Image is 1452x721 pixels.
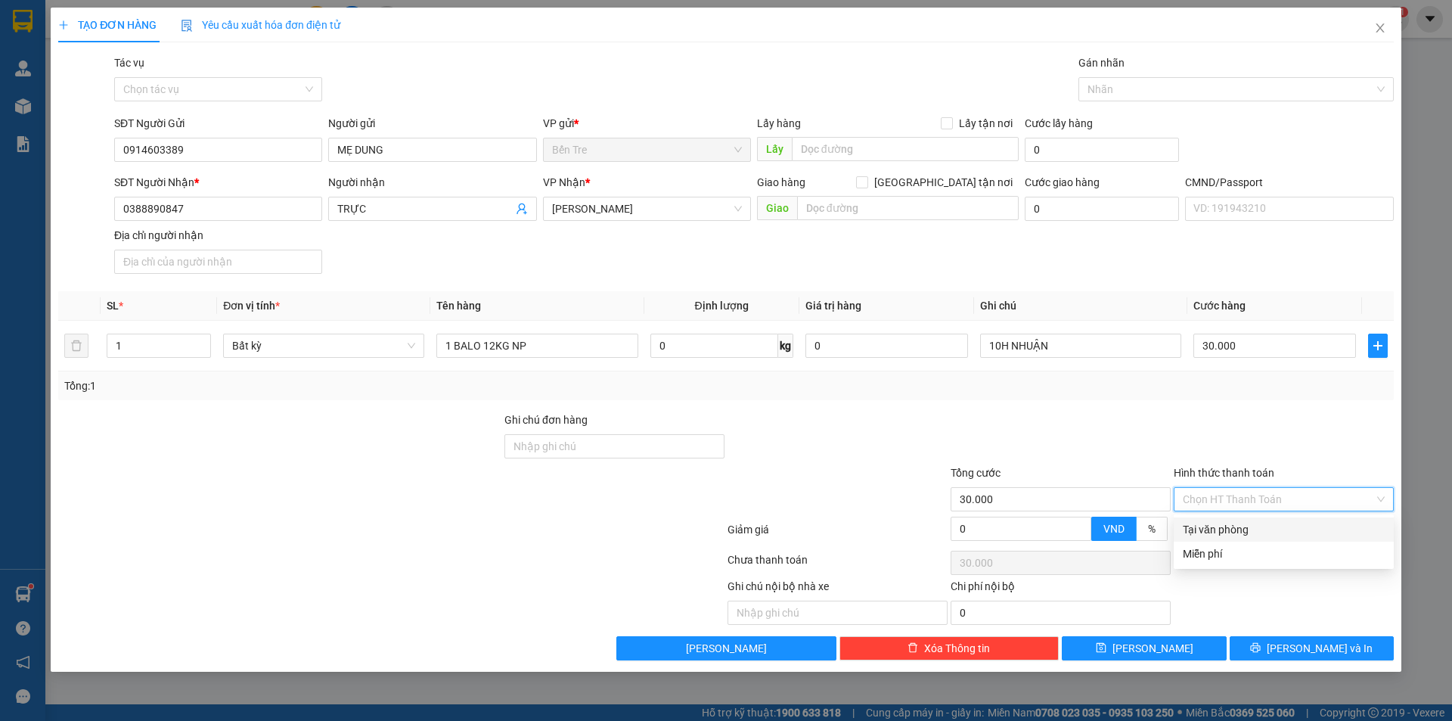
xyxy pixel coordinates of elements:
span: kg [778,334,793,358]
span: Ngày/ giờ gửi: [5,81,66,92]
th: Ghi chú [974,291,1187,321]
span: plus [1369,340,1387,352]
strong: MĐH: [53,34,173,51]
strong: PHIẾU TRẢ HÀNG [73,20,154,32]
input: VD: Bàn, Ghế [436,334,638,358]
div: Chi phí nội bộ [951,578,1171,601]
span: Tên hàng: [5,110,202,138]
span: Tổng cước [951,467,1001,479]
button: printer[PERSON_NAME] và In [1230,636,1394,660]
span: Yêu cầu xuất hóa đơn điện tử [181,19,340,31]
span: [PERSON_NAME] [1112,640,1193,657]
div: Chưa thanh toán [726,552,949,578]
input: 0 [805,334,968,358]
span: 1 BAO NP 14KG , 1 T NP 6KG [5,106,202,139]
span: [DATE]- [31,7,127,18]
span: CHI- [39,95,60,106]
span: plus [58,20,69,30]
button: [PERSON_NAME] [616,636,836,660]
input: Dọc đường [797,196,1019,220]
span: [PERSON_NAME] [65,8,127,18]
button: deleteXóa Thông tin [839,636,1060,660]
span: 13:58:46 [DATE] [68,81,144,92]
button: Close [1359,8,1401,50]
span: close [1374,22,1386,34]
span: Hồ Chí Minh [552,197,742,220]
span: Bất kỳ [232,334,415,357]
div: Tại văn phòng [1183,521,1385,538]
span: Định lượng [695,300,749,312]
span: 0822666689 [113,67,173,79]
span: Xóa Thông tin [924,640,990,657]
span: delete [907,642,918,654]
span: Tên hàng [436,300,481,312]
span: 05:36- [5,7,127,18]
button: plus [1368,334,1388,358]
div: Tổng: 1 [64,378,560,394]
div: Địa chỉ người nhận [114,227,322,244]
span: printer [1250,642,1261,654]
span: Bến Tre [552,138,742,161]
span: Lấy hàng [757,117,801,129]
span: [PERSON_NAME] và In [1267,640,1373,657]
span: [GEOGRAPHIC_DATA] tận nơi [868,174,1019,191]
span: VND [1103,523,1125,535]
button: delete [64,334,88,358]
input: Ghi Chú [980,334,1181,358]
span: Lấy tận nơi [953,115,1019,132]
div: Người gửi [328,115,536,132]
div: CMND/Passport [1185,174,1393,191]
span: VP Nhận [543,176,585,188]
span: SL [107,300,119,312]
span: [PERSON_NAME]- [31,67,173,79]
div: Miễn phí [1183,545,1385,562]
label: Hình thức thanh toán [1174,467,1274,479]
input: Ghi chú đơn hàng [504,434,724,458]
label: Ghi chú đơn hàng [504,414,588,426]
span: Đơn vị tính [223,300,280,312]
div: VP gửi [543,115,751,132]
span: N.nhận: [5,95,120,106]
span: Giá trị hàng [805,300,861,312]
img: icon [181,20,193,32]
span: % [1148,523,1156,535]
input: Cước lấy hàng [1025,138,1179,162]
span: TẠO ĐƠN HÀNG [58,19,157,31]
div: Ghi chú nội bộ nhà xe [728,578,948,601]
div: Người nhận [328,174,536,191]
span: user-add [516,203,528,215]
input: Địa chỉ của người nhận [114,250,322,274]
span: Giao [757,196,797,220]
label: Cước giao hàng [1025,176,1100,188]
span: Giao hàng [757,176,805,188]
input: Cước giao hàng [1025,197,1179,221]
input: Dọc đường [792,137,1019,161]
div: Giảm giá [726,521,949,548]
label: Cước lấy hàng [1025,117,1093,129]
span: SG09252876 [89,34,174,51]
div: SĐT Người Nhận [114,174,322,191]
span: N.gửi: [5,67,173,79]
span: Cước hàng [1193,300,1246,312]
span: Lấy [757,137,792,161]
button: save[PERSON_NAME] [1062,636,1226,660]
span: save [1096,642,1106,654]
span: 0847910807 [60,95,120,106]
span: [PERSON_NAME] [686,640,767,657]
label: Gán nhãn [1078,57,1125,69]
div: SĐT Người Gửi [114,115,322,132]
label: Tác vụ [114,57,144,69]
input: Nhập ghi chú [728,601,948,625]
